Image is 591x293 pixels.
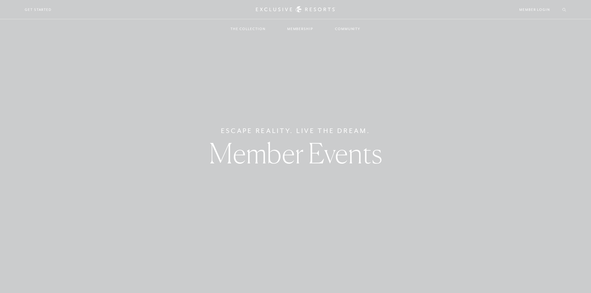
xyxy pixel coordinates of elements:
a: Membership [281,20,320,38]
a: Get Started [25,7,52,12]
a: Member Login [519,7,550,12]
a: The Collection [224,20,272,38]
h1: Member Events [209,139,382,167]
h6: Escape Reality. Live The Dream. [221,126,370,136]
a: Community [329,20,367,38]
